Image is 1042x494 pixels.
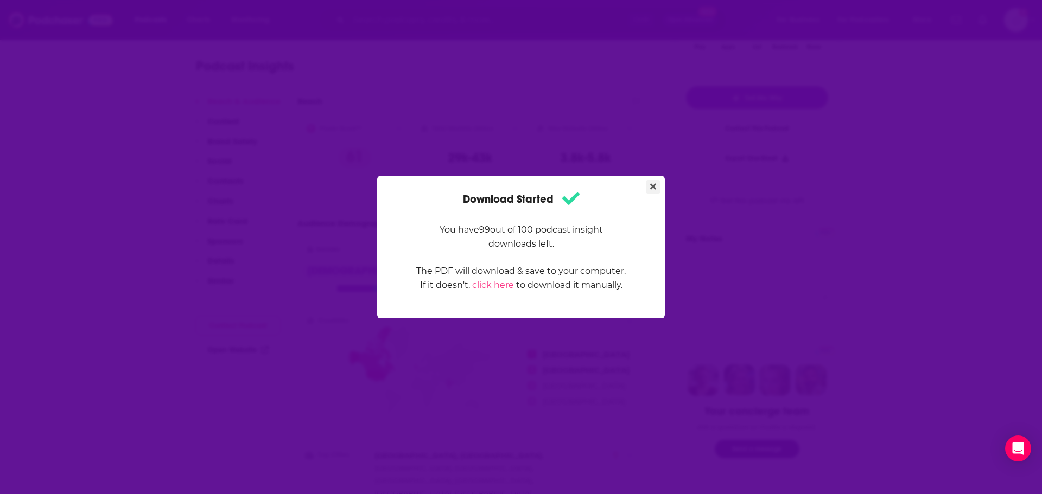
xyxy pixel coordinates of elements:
a: click here [472,280,514,290]
p: You have 99 out of 100 podcast insight downloads left. [416,223,626,251]
button: Close [646,180,660,194]
div: Open Intercom Messenger [1005,435,1031,461]
p: The PDF will download & save to your computer. If it doesn't, to download it manually. [416,264,626,292]
h1: Download Started [463,189,580,210]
